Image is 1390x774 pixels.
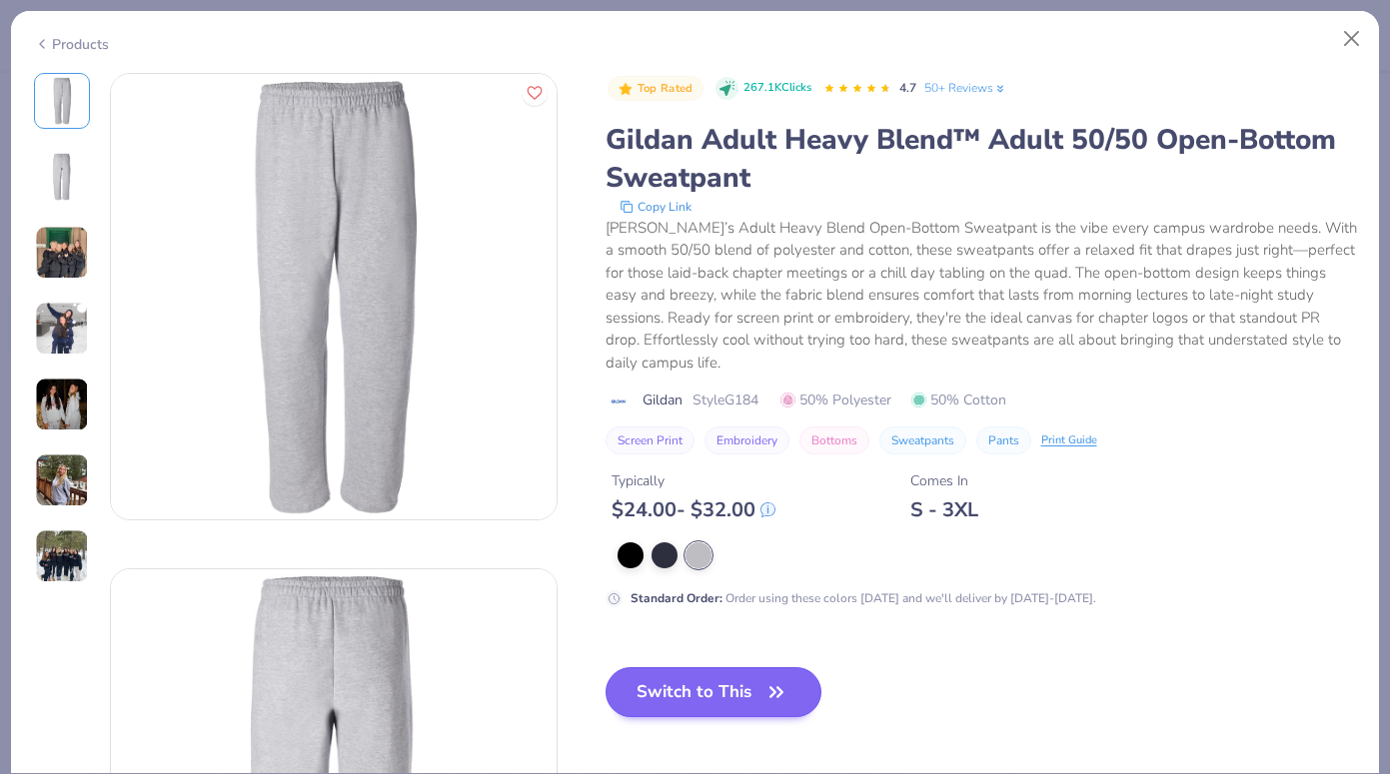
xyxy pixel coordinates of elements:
[704,426,789,454] button: Embroidery
[1333,20,1371,58] button: Close
[38,153,86,201] img: Back
[910,497,978,522] div: S - 3XL
[631,590,722,606] strong: Standard Order :
[35,226,89,280] img: User generated content
[612,497,775,522] div: $ 24.00 - $ 32.00
[899,80,916,96] span: 4.7
[743,80,811,97] span: 267.1K Clicks
[606,393,633,409] img: brand logo
[35,453,89,507] img: User generated content
[35,302,89,356] img: User generated content
[614,197,697,217] button: copy to clipboard
[35,378,89,431] img: User generated content
[608,76,703,102] button: Badge Button
[606,426,695,454] button: Screen Print
[606,121,1357,197] div: Gildan Adult Heavy Blend™ Adult 50/50 Open-Bottom Sweatpant
[631,589,1096,607] div: Order using these colors [DATE] and we'll deliver by [DATE]-[DATE].
[35,529,89,583] img: User generated content
[799,426,869,454] button: Bottoms
[643,389,683,410] span: Gildan
[612,470,775,491] div: Typically
[1041,432,1097,449] div: Print Guide
[38,77,86,125] img: Front
[638,83,694,94] span: Top Rated
[823,73,891,105] div: 4.7 Stars
[911,389,1006,410] span: 50% Cotton
[606,217,1357,375] div: [PERSON_NAME]’s Adult Heavy Blend Open-Bottom Sweatpant is the vibe every campus wardrobe needs. ...
[693,389,758,410] span: Style G184
[924,79,1007,97] a: 50+ Reviews
[34,34,109,55] div: Products
[618,81,634,97] img: Top Rated sort
[111,74,557,519] img: Front
[910,470,978,491] div: Comes In
[522,80,548,106] button: Like
[879,426,966,454] button: Sweatpants
[606,667,822,717] button: Switch to This
[976,426,1031,454] button: Pants
[780,389,891,410] span: 50% Polyester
